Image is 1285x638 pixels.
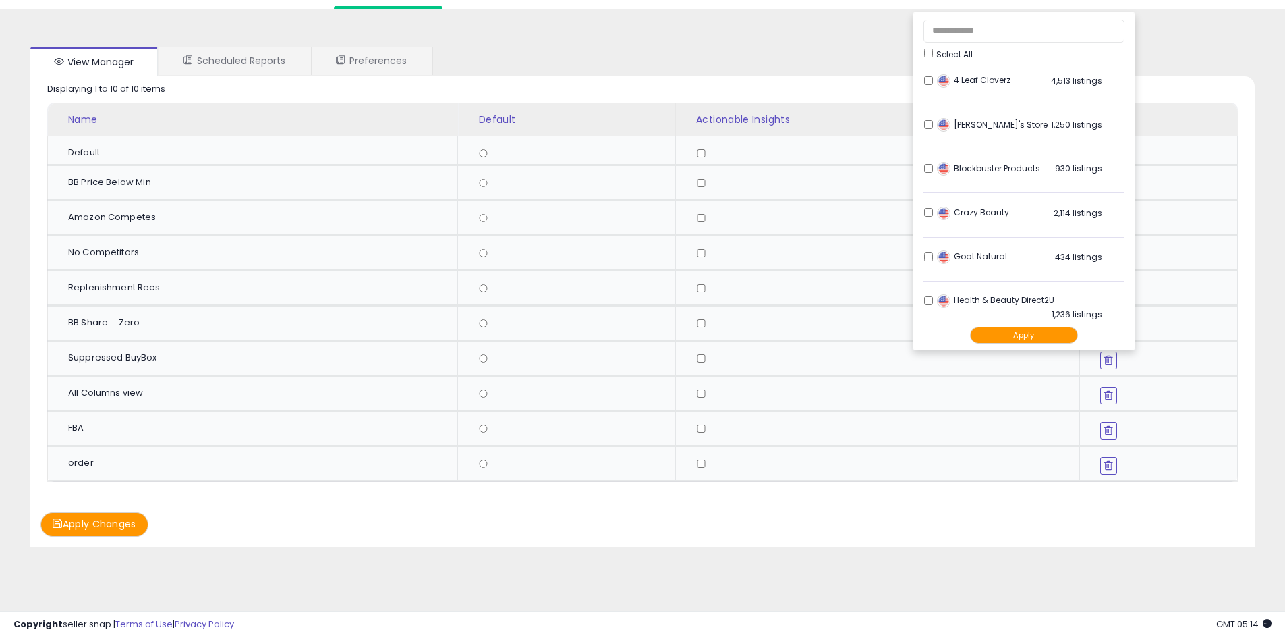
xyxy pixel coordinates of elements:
img: usa.png [937,250,950,264]
span: 1,250 listings [1051,119,1102,130]
a: Terms of Use [115,618,173,631]
div: Actionable Insights [696,113,1075,127]
img: usa.png [937,162,950,176]
div: Displaying 1 to 10 of 10 items [47,83,165,96]
button: Apply Changes [40,512,148,536]
a: Scheduled Reports [159,47,310,75]
span: 1,236 listings [1052,309,1102,320]
span: Select All [936,49,973,60]
div: Amazon Competes [68,211,447,223]
span: 2025-08-11 05:14 GMT [1216,618,1272,631]
a: View Manager [30,47,158,76]
div: No Competitors [68,246,447,259]
img: usa.png [937,294,950,308]
i: View Manager [54,57,63,66]
span: [PERSON_NAME]'s Store [937,119,1048,130]
a: Preferences [312,47,431,75]
img: usa.png [937,118,950,132]
span: 4,513 listings [1051,75,1102,86]
strong: Copyright [13,618,63,631]
span: 434 listings [1055,251,1102,263]
i: User Preferences [336,55,345,65]
div: Name [68,113,453,127]
div: seller snap | | [13,618,234,631]
a: Privacy Policy [175,618,234,631]
div: Replenishment Recs. [68,282,447,294]
span: 930 listings [1055,163,1102,174]
button: Apply [970,327,1078,344]
span: Crazy Beauty [937,207,1009,218]
div: Default [478,113,669,127]
div: All Columns view [68,387,447,399]
span: Blockbuster Products [937,163,1040,174]
img: usa.png [937,207,950,220]
span: Goat Natural [937,250,1007,262]
div: BB Price Below Min [68,176,447,188]
div: Suppressed BuyBox [68,352,447,364]
div: order [68,457,447,469]
span: 2,114 listings [1054,207,1102,219]
span: Health & Beauty Direct2U [937,294,1054,306]
span: 4 Leaf Cloverz [937,74,1010,86]
div: Default [68,147,447,159]
div: BB Share = Zero [68,317,447,329]
i: Scheduled Reports [183,55,193,65]
div: FBA [68,422,447,434]
img: usa.png [937,74,950,88]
